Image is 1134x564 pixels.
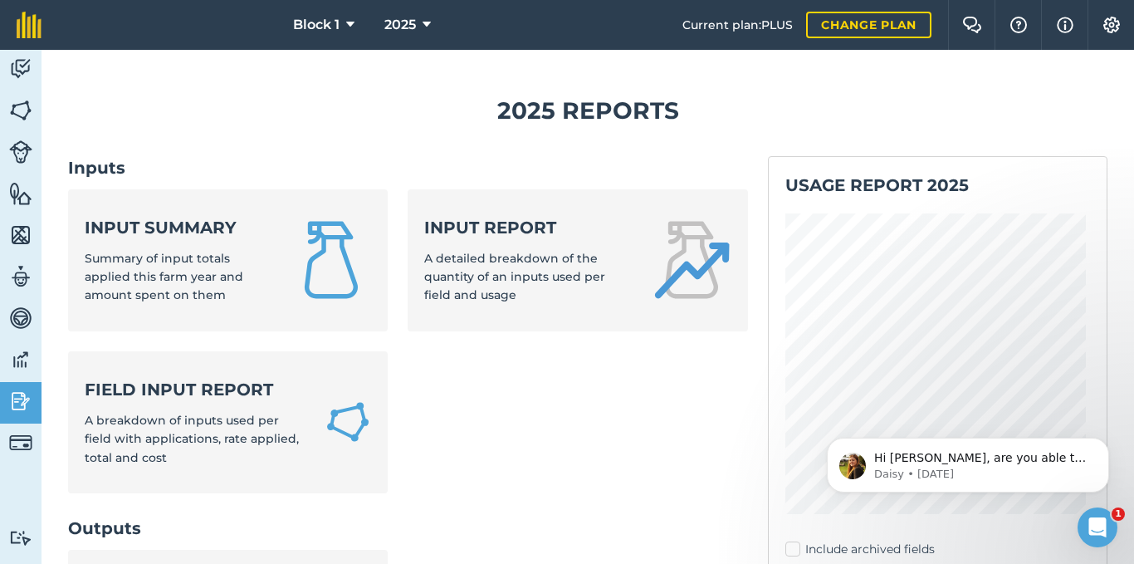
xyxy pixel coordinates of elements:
[17,12,42,38] img: fieldmargin Logo
[424,251,605,303] span: A detailed breakdown of the quantity of an inputs used per field and usage
[1112,508,1125,521] span: 1
[9,140,32,164] img: svg+xml;base64,PD94bWwgdmVyc2lvbj0iMS4wIiBlbmNvZGluZz0idXRmLTgiPz4KPCEtLSBHZW5lcmF0b3I6IEFkb2JlIE...
[802,403,1134,519] iframe: Intercom notifications message
[85,216,271,239] strong: Input summary
[68,92,1107,130] h1: 2025 Reports
[9,56,32,81] img: svg+xml;base64,PD94bWwgdmVyc2lvbj0iMS4wIiBlbmNvZGluZz0idXRmLTgiPz4KPCEtLSBHZW5lcmF0b3I6IEFkb2JlIE...
[1057,15,1073,35] img: svg+xml;base64,PHN2ZyB4bWxucz0iaHR0cDovL3d3dy53My5vcmcvMjAwMC9zdmciIHdpZHRoPSIxNyIgaGVpZ2h0PSIxNy...
[1102,17,1122,33] img: A cog icon
[9,389,32,414] img: svg+xml;base64,PD94bWwgdmVyc2lvbj0iMS4wIiBlbmNvZGluZz0idXRmLTgiPz4KPCEtLSBHZW5lcmF0b3I6IEFkb2JlIE...
[785,174,1090,197] h2: Usage report 2025
[9,431,32,454] img: svg+xml;base64,PD94bWwgdmVyc2lvbj0iMS4wIiBlbmNvZGluZz0idXRmLTgiPz4KPCEtLSBHZW5lcmF0b3I6IEFkb2JlIE...
[9,530,32,546] img: svg+xml;base64,PD94bWwgdmVyc2lvbj0iMS4wIiBlbmNvZGluZz0idXRmLTgiPz4KPCEtLSBHZW5lcmF0b3I6IEFkb2JlIE...
[408,189,747,331] a: Input reportA detailed breakdown of the quantity of an inputs used per field and usage
[325,397,371,447] img: Field Input Report
[962,17,982,33] img: Two speech bubbles overlapping with the left bubble in the forefront
[9,347,32,372] img: svg+xml;base64,PD94bWwgdmVyc2lvbj0iMS4wIiBlbmNvZGluZz0idXRmLTgiPz4KPCEtLSBHZW5lcmF0b3I6IEFkb2JlIE...
[1078,508,1117,547] iframe: Intercom live chat
[9,181,32,206] img: svg+xml;base64,PHN2ZyB4bWxucz0iaHR0cDovL3d3dy53My5vcmcvMjAwMC9zdmciIHdpZHRoPSI1NiIgaGVpZ2h0PSI2MC...
[293,15,340,35] span: Block 1
[1009,17,1029,33] img: A question mark icon
[68,351,388,493] a: Field Input ReportA breakdown of inputs used per field with applications, rate applied, total and...
[291,220,371,300] img: Input summary
[68,189,388,331] a: Input summarySummary of input totals applied this farm year and amount spent on them
[9,264,32,289] img: svg+xml;base64,PD94bWwgdmVyc2lvbj0iMS4wIiBlbmNvZGluZz0idXRmLTgiPz4KPCEtLSBHZW5lcmF0b3I6IEFkb2JlIE...
[785,541,1090,558] label: Include archived fields
[68,156,748,179] h2: Inputs
[682,16,793,34] span: Current plan : PLUS
[652,220,731,300] img: Input report
[85,378,305,401] strong: Field Input Report
[85,251,243,303] span: Summary of input totals applied this farm year and amount spent on them
[424,216,631,239] strong: Input report
[9,98,32,123] img: svg+xml;base64,PHN2ZyB4bWxucz0iaHR0cDovL3d3dy53My5vcmcvMjAwMC9zdmciIHdpZHRoPSI1NiIgaGVpZ2h0PSI2MC...
[9,223,32,248] img: svg+xml;base64,PHN2ZyB4bWxucz0iaHR0cDovL3d3dy53My5vcmcvMjAwMC9zdmciIHdpZHRoPSI1NiIgaGVpZ2h0PSI2MC...
[68,517,748,540] h2: Outputs
[384,15,416,35] span: 2025
[85,413,299,465] span: A breakdown of inputs used per field with applications, rate applied, total and cost
[9,306,32,331] img: svg+xml;base64,PD94bWwgdmVyc2lvbj0iMS4wIiBlbmNvZGluZz0idXRmLTgiPz4KPCEtLSBHZW5lcmF0b3I6IEFkb2JlIE...
[806,12,931,38] a: Change plan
